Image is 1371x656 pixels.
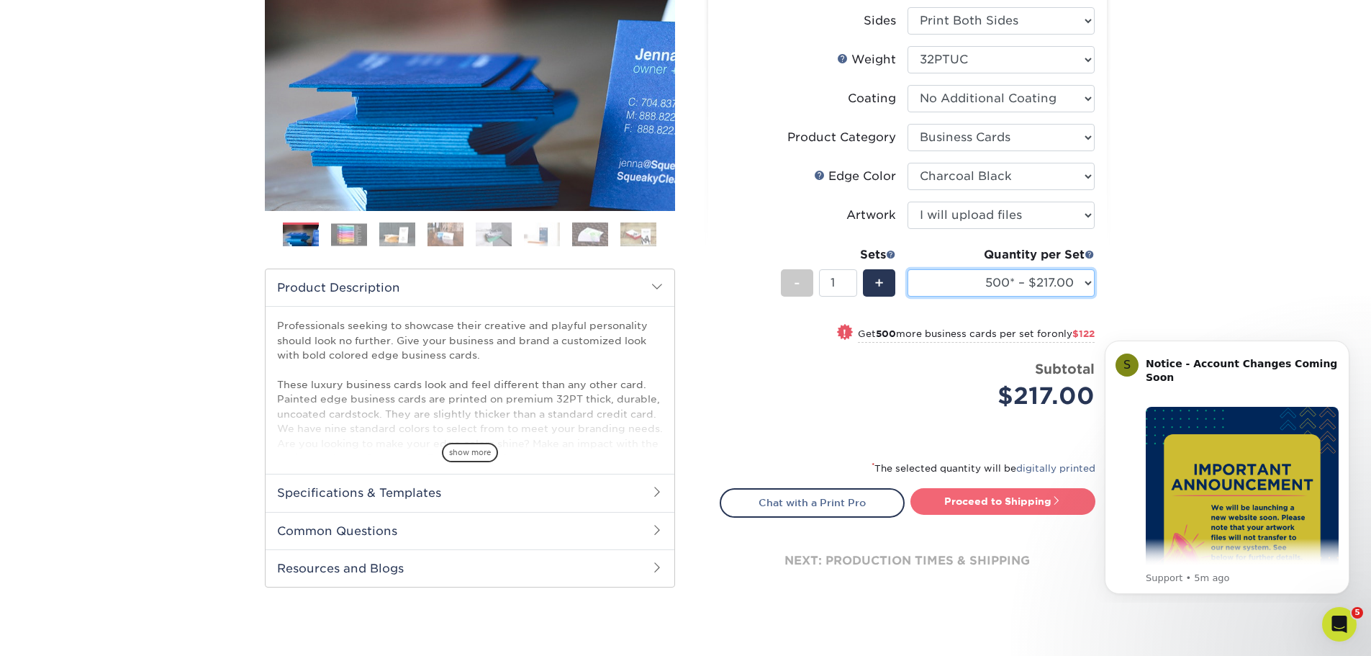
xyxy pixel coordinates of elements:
small: The selected quantity will be [872,463,1095,474]
span: $122 [1072,328,1095,339]
img: Business Cards 06 [524,222,560,247]
div: $217.00 [918,379,1095,413]
span: - [794,272,800,294]
img: Business Cards 05 [476,222,512,247]
div: Sets [781,246,896,264]
a: Proceed to Shipping [910,488,1095,514]
div: Edge Color [814,168,896,185]
iframe: Intercom live chat [1322,607,1357,642]
img: Business Cards 04 [427,222,463,247]
span: ! [843,325,846,341]
small: Get more business cards per set for [858,328,1095,343]
div: Sides [864,12,896,30]
img: Business Cards 03 [379,222,415,247]
h2: Specifications & Templates [266,474,674,511]
strong: 500 [876,328,896,339]
a: Chat with a Print Pro [720,488,905,517]
span: show more [442,443,498,462]
div: Coating [848,90,896,107]
strong: Subtotal [1035,361,1095,377]
div: Weight [837,51,896,68]
img: Business Cards 08 [620,222,656,247]
img: Business Cards 07 [572,222,608,247]
h2: Product Description [266,269,674,306]
p: Professionals seeking to showcase their creative and playful personality should look no further. ... [277,318,663,597]
h2: Common Questions [266,512,674,549]
span: only [1051,328,1095,339]
img: Business Cards 01 [283,217,319,253]
div: Product Category [787,129,896,146]
span: + [874,272,884,294]
iframe: Intercom notifications message [1083,328,1371,603]
span: 5 [1352,607,1363,619]
img: Business Cards 02 [331,223,367,246]
h2: Resources and Blogs [266,549,674,587]
a: digitally printed [1016,463,1095,474]
div: next: production times & shipping [720,518,1095,604]
div: Quantity per Set [908,246,1095,264]
div: Artwork [846,207,896,224]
